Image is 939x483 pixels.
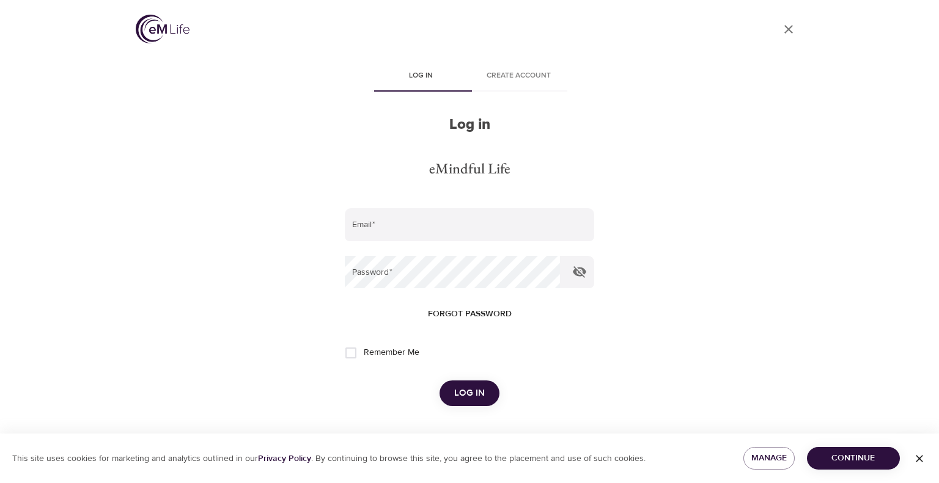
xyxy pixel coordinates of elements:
[428,307,512,322] span: Forgot password
[807,447,900,470] button: Continue
[364,346,419,359] span: Remember Me
[136,15,190,43] img: logo
[423,303,517,325] button: Forgot password
[753,451,785,466] span: Manage
[817,451,890,466] span: Continue
[429,158,510,179] div: eMindful Life
[774,15,803,44] a: close
[743,447,795,470] button: Manage
[258,453,311,464] a: Privacy Policy
[345,116,594,134] h2: Log in
[477,70,560,82] span: Create account
[440,380,499,406] button: Log in
[345,62,594,92] div: disabled tabs example
[454,385,485,401] span: Log in
[379,70,462,82] span: Log in
[458,430,481,445] div: OR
